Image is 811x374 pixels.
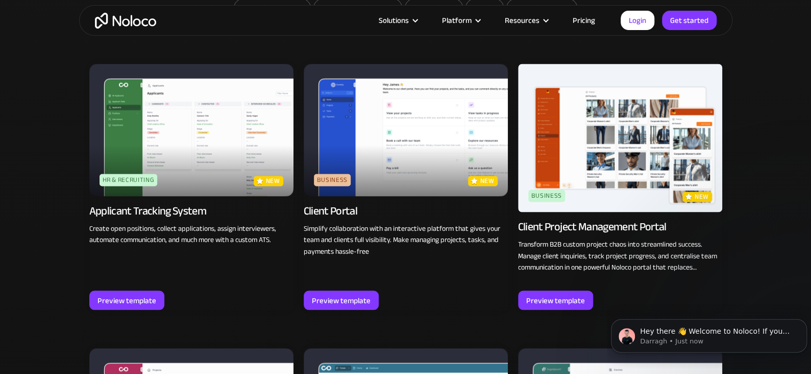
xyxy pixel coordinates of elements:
[492,14,560,27] div: Resources
[621,11,654,30] a: Login
[100,174,158,186] div: HR & Recruiting
[526,293,585,307] div: Preview template
[304,64,508,310] a: BusinessnewClient PortalSimplify collaboration with an interactive platform that gives your team ...
[97,293,156,307] div: Preview template
[89,223,293,246] p: Create open positions, collect applications, assign interviewers, automate communication, and muc...
[304,204,357,218] div: Client Portal
[518,239,722,273] p: Transform B2B custom project chaos into streamlined success. Manage client inquiries, track proje...
[379,14,409,27] div: Solutions
[314,174,351,186] div: Business
[89,64,293,310] a: HR & RecruitingnewApplicant Tracking SystemCreate open positions, collect applications, assign in...
[518,64,722,310] a: BusinessnewClient Project Management PortalTransform B2B custom project chaos into streamlined su...
[662,11,717,30] a: Get started
[312,293,371,307] div: Preview template
[560,14,608,27] a: Pricing
[528,190,565,202] div: Business
[695,192,709,202] p: new
[89,204,207,218] div: Applicant Tracking System
[505,14,539,27] div: Resources
[480,176,495,186] p: new
[607,298,811,369] iframe: Intercom notifications message
[304,223,508,257] p: Simplify collaboration with an interactive platform that gives your team and clients full visibil...
[518,220,667,234] div: Client Project Management Portal
[429,14,492,27] div: Platform
[95,13,156,29] a: home
[366,14,429,27] div: Solutions
[442,14,472,27] div: Platform
[266,176,280,186] p: new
